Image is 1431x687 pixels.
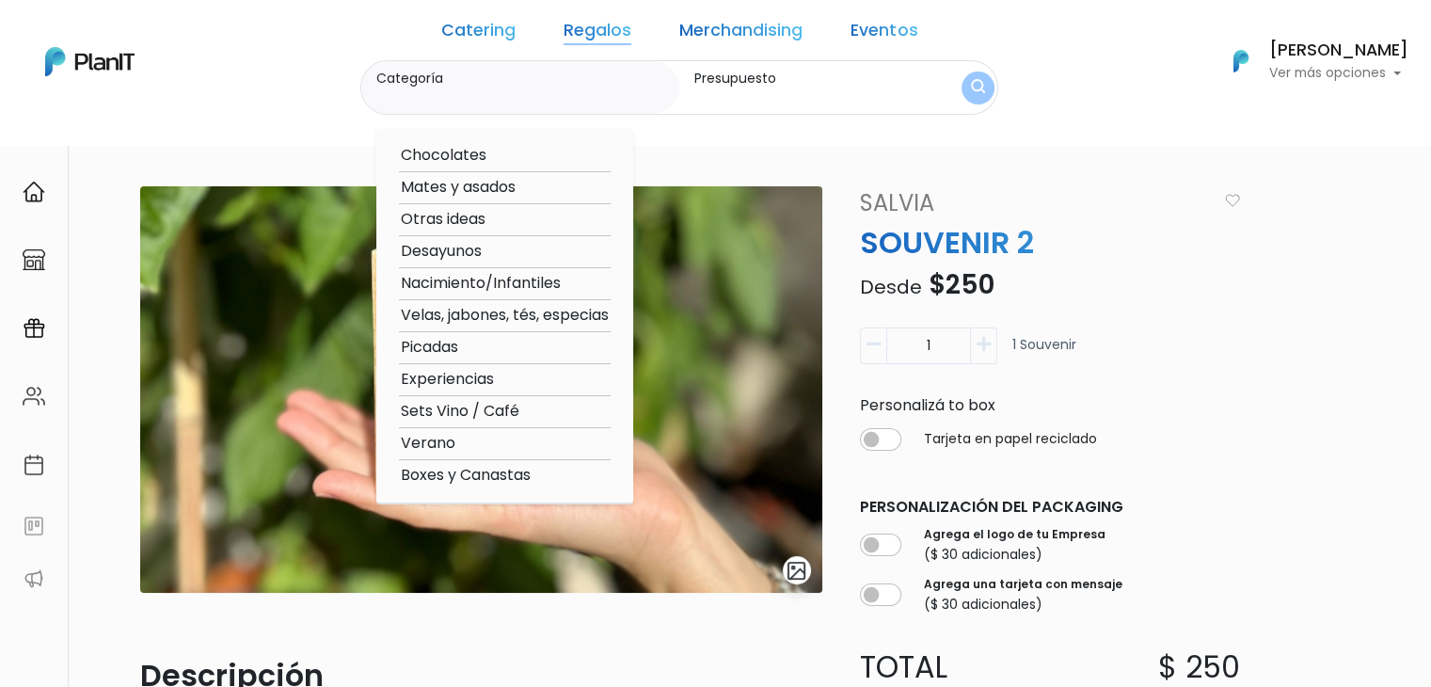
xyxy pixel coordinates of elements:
img: partners-52edf745621dab592f3b2c58e3bca9d71375a7ef29c3b500c9f145b62cc070d4.svg [23,567,45,590]
img: search_button-432b6d5273f82d61273b3651a40e1bd1b912527efae98b1b7a1b2c0702e16a8d.svg [971,79,985,97]
label: Tarjeta en papel reciclado [924,429,1097,449]
option: Nacimiento/Infantiles [399,272,611,296]
a: Merchandising [679,23,803,45]
img: home-e721727adea9d79c4d83392d1f703f7f8bce08238fde08b1acbfd93340b81755.svg [23,181,45,203]
option: Experiencias [399,368,611,391]
p: ($ 30 adicionales) [924,595,1122,615]
option: Mates y asados [399,176,611,200]
a: Catering [441,23,516,45]
label: Agrega el logo de tu Empresa [924,526,1105,543]
option: Sets Vino / Café [399,400,611,423]
option: Verano [399,432,611,455]
img: gallery-light [786,560,807,582]
label: Categoría [376,69,672,88]
img: WhatsApp_Image_2023-05-24_at_16.02.33.jpeg [140,186,822,593]
a: Eventos [851,23,917,45]
option: Velas, jabones, tés, especias [399,304,611,328]
span: Desde [860,274,922,300]
a: Salvia [849,186,1217,220]
p: Ver más opciones [1269,67,1408,80]
a: Regalos [564,23,631,45]
label: Presupuesto [694,69,927,88]
h6: [PERSON_NAME] [1269,42,1408,59]
div: Personalizá to box [849,394,1251,417]
button: PlanIt Logo [PERSON_NAME] Ver más opciones [1209,37,1408,86]
img: calendar-87d922413cdce8b2cf7b7f5f62616a5cf9e4887200fb71536465627b3292af00.svg [23,454,45,476]
p: SOUVENIR 2 [849,220,1251,265]
p: ($ 30 adicionales) [924,545,1105,565]
img: people-662611757002400ad9ed0e3c099ab2801c6687ba6c219adb57efc949bc21e19d.svg [23,385,45,407]
span: $250 [929,266,994,303]
option: Boxes y Canastas [399,464,611,487]
img: heart_icon [1225,194,1240,207]
option: Picadas [399,336,611,359]
option: Chocolates [399,144,611,168]
img: PlanIt Logo [45,47,135,76]
option: Otras ideas [399,208,611,232]
div: ¿Necesitás ayuda? [97,18,271,55]
p: Personalización del packaging [860,496,1240,519]
img: marketplace-4ceaa7011d94191e9ded77b95e3339b90024bf715f7c57f8cf31f2d8c509eaba.svg [23,248,45,271]
img: campaigns-02234683943229c281be62815700db0a1741e53638e28bf9629b52c665b00959.svg [23,317,45,340]
label: Agrega una tarjeta con mensaje [924,576,1122,593]
p: 1 souvenir [1012,335,1076,372]
option: Desayunos [399,240,611,264]
img: PlanIt Logo [1220,40,1262,82]
img: feedback-78b5a0c8f98aac82b08bfc38622c3050aee476f2c9584af64705fc4e61158814.svg [23,515,45,537]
